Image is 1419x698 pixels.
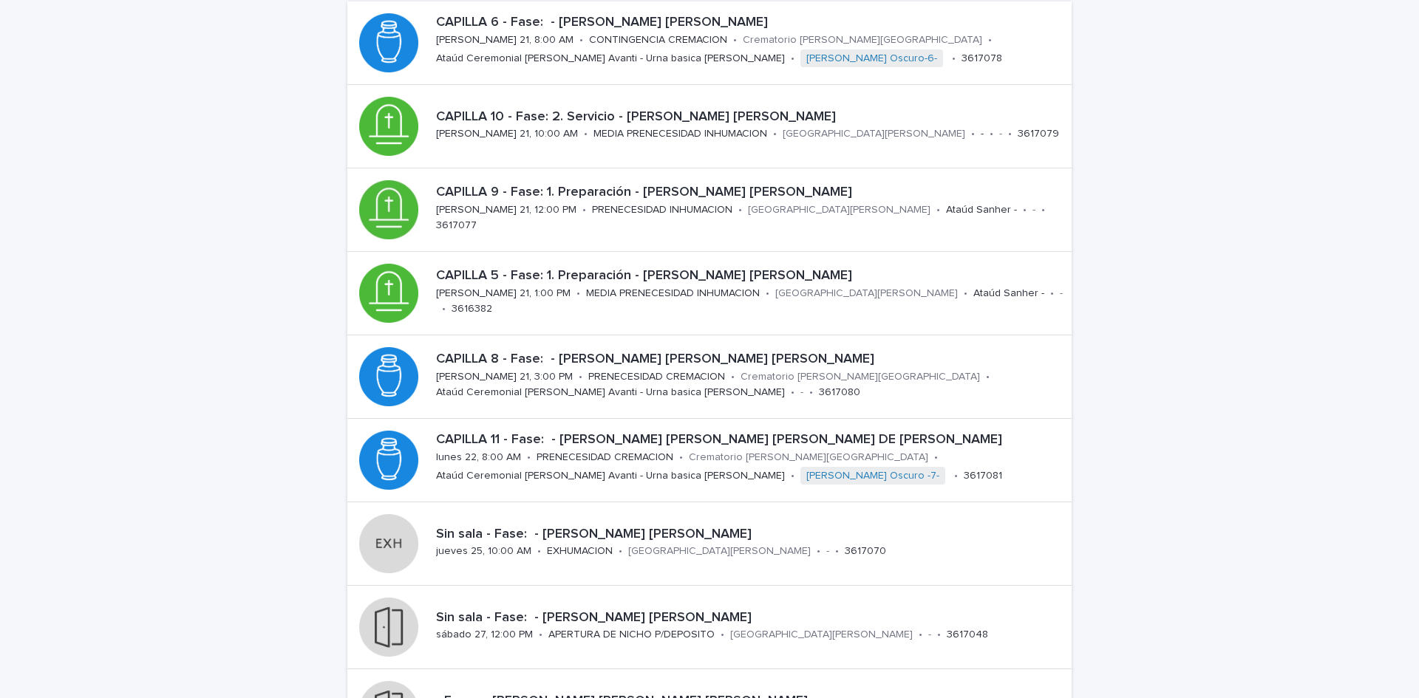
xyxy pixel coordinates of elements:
[347,502,1072,586] a: Sin sala - Fase: - [PERSON_NAME] [PERSON_NAME]jueves 25, 10:00 AM•EXHUMACION•[GEOGRAPHIC_DATA][PE...
[1023,204,1027,216] p: •
[981,128,984,140] p: -
[773,128,777,140] p: •
[990,128,993,140] p: •
[436,527,1066,543] p: Sin sala - Fase: - [PERSON_NAME] [PERSON_NAME]
[919,629,922,641] p: •
[721,629,724,641] p: •
[436,432,1066,448] p: CAPILLA 11 - Fase: - [PERSON_NAME] [PERSON_NAME] [PERSON_NAME] DE [PERSON_NAME]
[436,470,785,482] p: Ataúd Ceremonial [PERSON_NAME] Avanti - Urna basica [PERSON_NAME]
[436,352,1066,368] p: CAPILLA 8 - Fase: - [PERSON_NAME] [PERSON_NAME] [PERSON_NAME]
[436,52,785,65] p: Ataúd Ceremonial [PERSON_NAME] Avanti - Urna basica [PERSON_NAME]
[809,386,813,399] p: •
[436,128,578,140] p: [PERSON_NAME] 21, 10:00 AM
[819,386,860,399] p: 3617080
[584,128,588,140] p: •
[628,545,811,558] p: [GEOGRAPHIC_DATA][PERSON_NAME]
[937,629,941,641] p: •
[962,52,1002,65] p: 3617078
[934,451,938,464] p: •
[817,545,820,558] p: •
[588,371,725,383] p: PRENECESIDAD CREMACION
[743,34,982,47] p: Crematorio [PERSON_NAME][GEOGRAPHIC_DATA]
[436,610,1066,626] p: Sin sala - Fase: - [PERSON_NAME] [PERSON_NAME]
[730,629,913,641] p: [GEOGRAPHIC_DATA][PERSON_NAME]
[964,470,1002,482] p: 3617081
[592,204,732,216] p: PRENECESIDAD INHUMACION
[593,128,767,140] p: MEDIA PRENECESIDAD INHUMACION
[1008,128,1012,140] p: •
[452,303,492,315] p: 3616382
[775,287,958,300] p: [GEOGRAPHIC_DATA][PERSON_NAME]
[679,451,683,464] p: •
[1041,204,1045,216] p: •
[436,371,573,383] p: [PERSON_NAME] 21, 3:00 PM
[954,470,958,482] p: •
[436,15,1066,31] p: CAPILLA 6 - Fase: - [PERSON_NAME] [PERSON_NAME]
[689,451,928,464] p: Crematorio [PERSON_NAME][GEOGRAPHIC_DATA]
[579,371,582,383] p: •
[952,52,956,65] p: •
[988,34,992,47] p: •
[347,85,1072,168] a: CAPILLA 10 - Fase: 2. Servicio - [PERSON_NAME] [PERSON_NAME][PERSON_NAME] 21, 10:00 AM•MEDIA PREN...
[347,335,1072,419] a: CAPILLA 8 - Fase: - [PERSON_NAME] [PERSON_NAME] [PERSON_NAME][PERSON_NAME] 21, 3:00 PM•PRENECESID...
[582,204,586,216] p: •
[845,545,886,558] p: 3617070
[436,451,521,464] p: lunes 22, 8:00 AM
[973,287,1044,300] p: Ataúd Sanher -
[436,204,576,216] p: [PERSON_NAME] 21, 12:00 PM
[947,629,988,641] p: 3617048
[579,34,583,47] p: •
[347,1,1072,85] a: CAPILLA 6 - Fase: - [PERSON_NAME] [PERSON_NAME][PERSON_NAME] 21, 8:00 AM•CONTINGENCIA CREMACION•C...
[537,451,673,464] p: PRENECESIDAD CREMACION
[1018,128,1059,140] p: 3617079
[1032,204,1035,216] p: -
[436,629,533,641] p: sábado 27, 12:00 PM
[589,34,727,47] p: CONTINGENCIA CREMACION
[436,109,1066,126] p: CAPILLA 10 - Fase: 2. Servicio - [PERSON_NAME] [PERSON_NAME]
[436,386,785,399] p: Ataúd Ceremonial [PERSON_NAME] Avanti - Urna basica [PERSON_NAME]
[733,34,737,47] p: •
[436,287,571,300] p: [PERSON_NAME] 21, 1:00 PM
[586,287,760,300] p: MEDIA PRENECESIDAD INHUMACION
[986,371,990,383] p: •
[731,371,735,383] p: •
[971,128,975,140] p: •
[738,204,742,216] p: •
[741,371,980,383] p: Crematorio [PERSON_NAME][GEOGRAPHIC_DATA]
[766,287,769,300] p: •
[527,451,531,464] p: •
[928,629,931,641] p: -
[791,386,794,399] p: •
[835,545,839,558] p: •
[347,252,1072,335] a: CAPILLA 5 - Fase: 1. Preparación - [PERSON_NAME] [PERSON_NAME][PERSON_NAME] 21, 1:00 PM•MEDIA PRE...
[791,52,794,65] p: •
[347,586,1072,669] a: Sin sala - Fase: - [PERSON_NAME] [PERSON_NAME]sábado 27, 12:00 PM•APERTURA DE NICHO P/DEPOSITO•[G...
[436,268,1066,284] p: CAPILLA 5 - Fase: 1. Preparación - [PERSON_NAME] [PERSON_NAME]
[800,386,803,399] p: -
[539,629,542,641] p: •
[826,545,829,558] p: -
[806,52,937,65] a: [PERSON_NAME] Oscuro-6-
[436,185,1066,201] p: CAPILLA 9 - Fase: 1. Preparación - [PERSON_NAME] [PERSON_NAME]
[347,419,1072,502] a: CAPILLA 11 - Fase: - [PERSON_NAME] [PERSON_NAME] [PERSON_NAME] DE [PERSON_NAME]lunes 22, 8:00 AM•...
[791,470,794,482] p: •
[946,204,1017,216] p: Ataúd Sanher -
[547,545,613,558] p: EXHUMACION
[964,287,967,300] p: •
[1060,287,1063,300] p: -
[783,128,965,140] p: [GEOGRAPHIC_DATA][PERSON_NAME]
[576,287,580,300] p: •
[936,204,940,216] p: •
[806,470,939,482] a: [PERSON_NAME] Oscuro -7-
[1050,287,1054,300] p: •
[436,34,574,47] p: [PERSON_NAME] 21, 8:00 AM
[436,545,531,558] p: jueves 25, 10:00 AM
[436,219,477,232] p: 3617077
[442,303,446,315] p: •
[347,168,1072,252] a: CAPILLA 9 - Fase: 1. Preparación - [PERSON_NAME] [PERSON_NAME][PERSON_NAME] 21, 12:00 PM•PRENECES...
[748,204,930,216] p: [GEOGRAPHIC_DATA][PERSON_NAME]
[548,629,715,641] p: APERTURA DE NICHO P/DEPOSITO
[619,545,622,558] p: •
[999,128,1002,140] p: -
[537,545,541,558] p: •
